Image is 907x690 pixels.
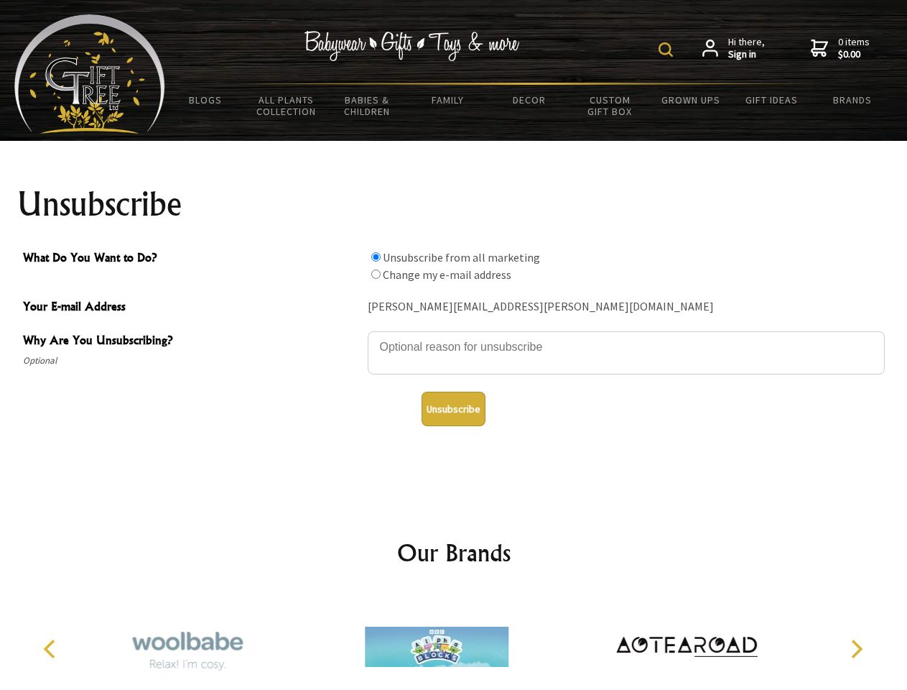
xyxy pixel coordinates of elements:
strong: Sign in [728,48,765,61]
span: What Do You Want to Do? [23,249,361,270]
input: What Do You Want to Do? [371,270,381,279]
a: Hi there,Sign in [702,36,765,61]
img: product search [659,42,673,57]
h1: Unsubscribe [17,187,890,221]
label: Change my e-mail address [383,267,511,282]
span: 0 items [838,35,870,61]
div: [PERSON_NAME][EMAIL_ADDRESS][PERSON_NAME][DOMAIN_NAME] [368,296,885,318]
a: Family [408,85,489,115]
a: BLOGS [165,85,246,115]
span: Optional [23,352,361,369]
button: Unsubscribe [422,392,485,426]
img: Babywear - Gifts - Toys & more [304,31,520,61]
a: Brands [812,85,893,115]
a: Gift Ideas [731,85,812,115]
a: All Plants Collection [246,85,327,126]
span: Your E-mail Address [23,298,361,318]
a: Custom Gift Box [569,85,651,126]
a: 0 items$0.00 [811,36,870,61]
button: Previous [36,633,68,665]
label: Unsubscribe from all marketing [383,250,540,264]
a: Grown Ups [650,85,731,115]
img: Babyware - Gifts - Toys and more... [14,14,165,134]
input: What Do You Want to Do? [371,252,381,262]
h2: Our Brands [29,535,879,570]
a: Decor [488,85,569,115]
span: Why Are You Unsubscribing? [23,331,361,352]
a: Babies & Children [327,85,408,126]
strong: $0.00 [838,48,870,61]
button: Next [840,633,872,665]
span: Hi there, [728,36,765,61]
textarea: Why Are You Unsubscribing? [368,331,885,374]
